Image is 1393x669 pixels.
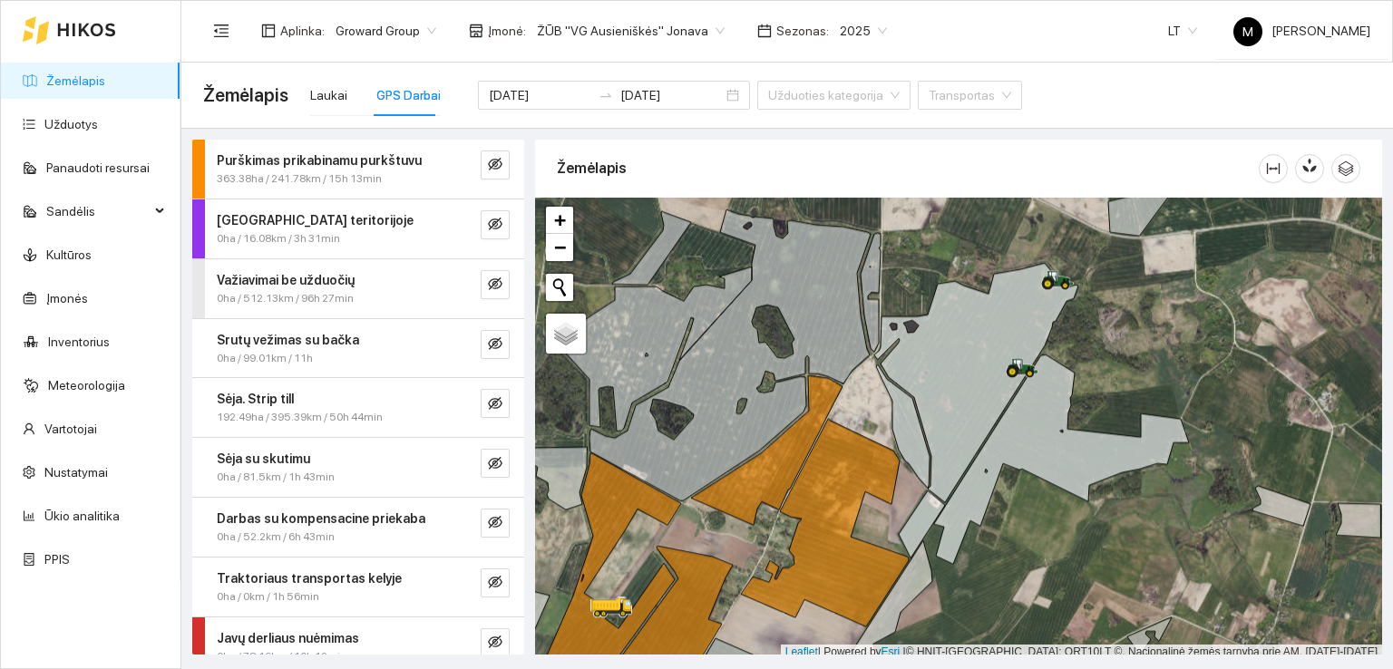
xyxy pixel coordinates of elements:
[44,552,70,567] a: PPIS
[481,210,510,239] button: eye-invisible
[776,21,829,41] span: Sezonas :
[203,13,239,49] button: menu-fold
[217,273,355,287] strong: Važiavimai be užduočių
[557,142,1259,194] div: Žemėlapis
[48,378,125,393] a: Meteorologija
[213,23,229,39] span: menu-fold
[481,449,510,478] button: eye-invisible
[882,645,901,658] a: Esri
[537,17,725,44] span: ŽŪB "VG Ausieniškės" Jonava
[554,208,566,231] span: +
[44,117,98,131] a: Užduotys
[217,290,354,307] span: 0ha / 512.13km / 96h 27min
[488,336,502,354] span: eye-invisible
[217,170,382,188] span: 363.38ha / 241.78km / 15h 13min
[336,17,436,44] span: Groward Group
[840,17,887,44] span: 2025
[546,314,586,354] a: Layers
[1259,154,1288,183] button: column-width
[1168,17,1197,44] span: LT
[310,85,347,105] div: Laukai
[261,24,276,38] span: layout
[217,511,425,526] strong: Darbas su kompensacine priekaba
[785,645,818,658] a: Leaflet
[217,213,414,228] strong: [GEOGRAPHIC_DATA] teritorijoje
[192,378,524,437] div: Sėja. Strip till192.49ha / 395.39km / 50h 44mineye-invisible
[217,451,310,466] strong: Sėja su skutimu
[192,140,524,199] div: Purškimas prikabinamu purkštuvu363.38ha / 241.78km / 15h 13mineye-invisible
[217,153,422,168] strong: Purškimas prikabinamu purkštuvu
[203,81,288,110] span: Žemėlapis
[280,21,325,41] span: Aplinka :
[488,456,502,473] span: eye-invisible
[217,631,359,645] strong: Javų derliaus nuėmimas
[481,389,510,418] button: eye-invisible
[488,217,502,234] span: eye-invisible
[488,276,502,294] span: eye-invisible
[546,274,573,301] button: Initiate a new search
[481,330,510,359] button: eye-invisible
[546,207,573,234] a: Zoom in
[217,392,294,406] strong: Sėja. Strip till
[217,528,335,546] span: 0ha / 52.2km / 6h 43min
[192,498,524,557] div: Darbas su kompensacine priekaba0ha / 52.2km / 6h 43mineye-invisible
[44,509,120,523] a: Ūkio analitika
[757,24,772,38] span: calendar
[489,85,591,105] input: Pradžios data
[1233,24,1370,38] span: [PERSON_NAME]
[488,515,502,532] span: eye-invisible
[217,350,313,367] span: 0ha / 99.01km / 11h
[192,438,524,497] div: Sėja su skutimu0ha / 81.5km / 1h 43mineye-invisible
[488,575,502,592] span: eye-invisible
[481,628,510,657] button: eye-invisible
[488,157,502,174] span: eye-invisible
[481,509,510,538] button: eye-invisible
[46,193,150,229] span: Sandėlis
[481,270,510,299] button: eye-invisible
[488,396,502,413] span: eye-invisible
[217,588,319,606] span: 0ha / 0km / 1h 56min
[903,645,906,658] span: |
[1242,17,1253,46] span: M
[599,88,613,102] span: to
[44,465,108,480] a: Nustatymai
[48,334,110,349] a: Inventorius
[46,291,88,305] a: Įmonės
[44,422,97,436] a: Vartotojai
[599,88,613,102] span: swap-right
[781,645,1382,660] div: | Powered by © HNIT-[GEOGRAPHIC_DATA]; ORT10LT ©, Nacionalinė žemės tarnyba prie AM, [DATE]-[DATE]
[217,230,340,247] span: 0ha / 16.08km / 3h 31min
[488,635,502,652] span: eye-invisible
[192,199,524,258] div: [GEOGRAPHIC_DATA] teritorijoje0ha / 16.08km / 3h 31mineye-invisible
[488,21,526,41] span: Įmonė :
[481,150,510,179] button: eye-invisible
[192,557,524,616] div: Traktoriaus transportas kelyje0ha / 0km / 1h 56mineye-invisible
[46,160,150,175] a: Panaudoti resursai
[620,85,723,105] input: Pabaigos data
[217,648,346,665] span: 0ha / 78.16km / 10h 12min
[217,571,402,586] strong: Traktoriaus transportas kelyje
[469,24,483,38] span: shop
[217,409,383,426] span: 192.49ha / 395.39km / 50h 44min
[376,85,441,105] div: GPS Darbai
[46,73,105,88] a: Žemėlapis
[192,259,524,318] div: Važiavimai be užduočių0ha / 512.13km / 96h 27mineye-invisible
[46,247,92,262] a: Kultūros
[481,568,510,597] button: eye-invisible
[217,469,335,486] span: 0ha / 81.5km / 1h 43min
[554,236,566,258] span: −
[217,333,359,347] strong: Srutų vežimas su bačka
[192,319,524,378] div: Srutų vežimas su bačka0ha / 99.01km / 11heye-invisible
[1260,161,1287,176] span: column-width
[546,234,573,261] a: Zoom out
